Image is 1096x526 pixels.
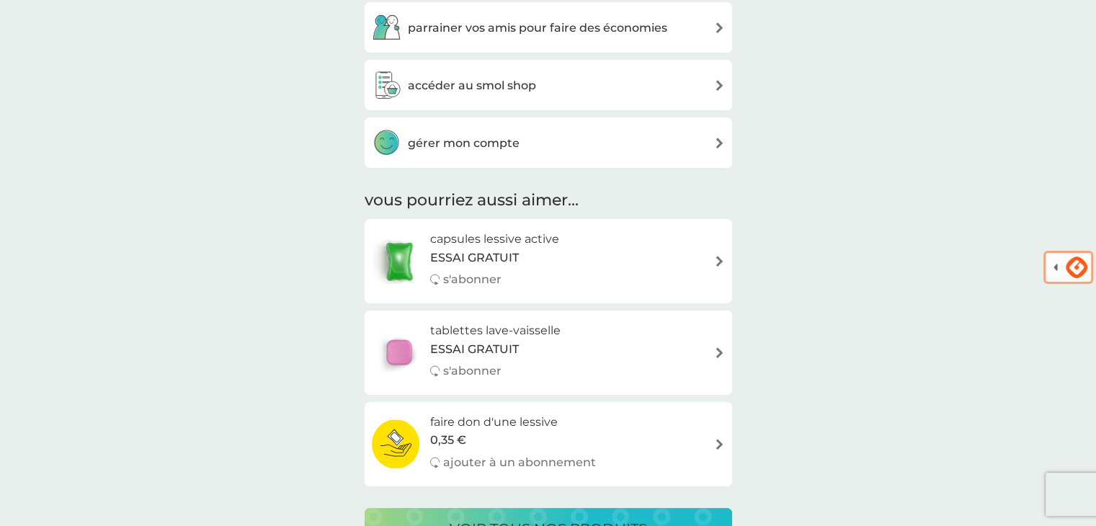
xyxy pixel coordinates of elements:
img: flèche à droite [714,138,725,148]
h3: gérer mon compte [408,134,520,153]
p: ajouter à un abonnement [443,453,596,472]
span: ESSAI GRATUIT [430,340,519,359]
h2: vous pourriez aussi aimer... [365,190,732,212]
h3: accéder au smol shop [408,76,536,95]
img: flèche à droite [714,439,725,450]
img: tablettes lave-vaisselle [372,327,427,378]
p: s'abonner [443,270,502,289]
span: 0,35 € [430,431,466,450]
h3: parrainer vos amis pour faire des économies [408,19,667,37]
img: flèche à droite [714,256,725,267]
img: flèche à droite [714,22,725,33]
p: s'abonner [443,362,502,380]
img: capsules lessive active [372,236,427,287]
img: flèche à droite [714,347,725,358]
h6: capsules lessive active [430,230,559,249]
span: ESSAI GRATUIT [430,249,519,267]
img: faire don d'une lessive [372,419,420,469]
h6: faire don d'une lessive [430,413,596,432]
h6: tablettes lave-vaisselle [430,321,561,340]
img: flèche à droite [714,80,725,91]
